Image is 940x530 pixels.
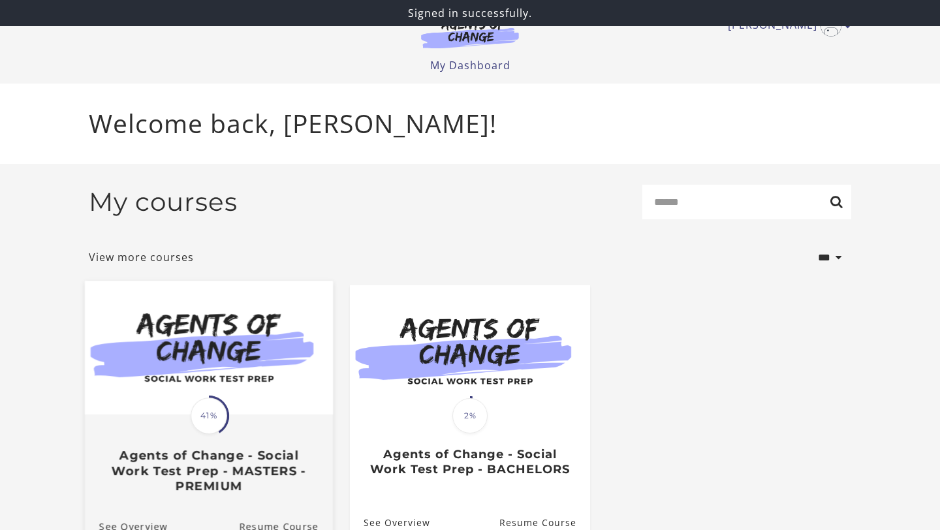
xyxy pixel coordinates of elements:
h3: Agents of Change - Social Work Test Prep - BACHELORS [364,447,576,476]
p: Welcome back, [PERSON_NAME]! [89,104,851,143]
span: 41% [191,397,227,434]
a: Toggle menu [728,16,845,37]
img: Agents of Change Logo [407,18,533,48]
span: 2% [452,398,488,433]
p: Signed in successfully. [5,5,935,21]
a: View more courses [89,249,194,265]
h2: My courses [89,187,238,217]
h3: Agents of Change - Social Work Test Prep - MASTERS - PREMIUM [99,448,319,494]
a: My Dashboard [430,58,510,72]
